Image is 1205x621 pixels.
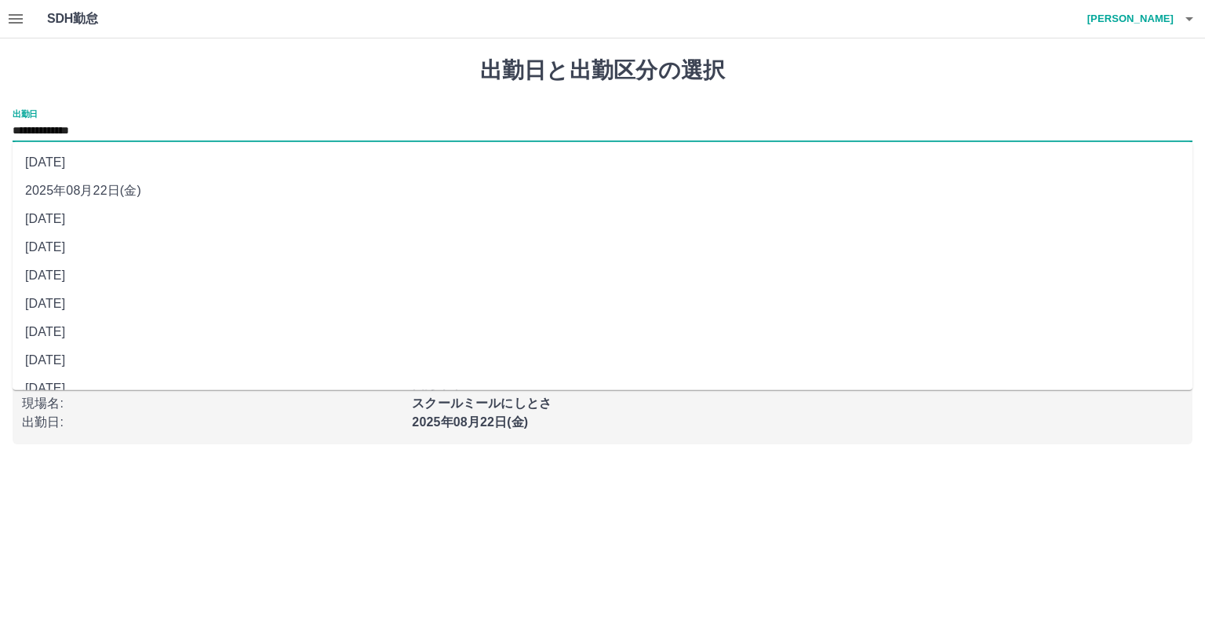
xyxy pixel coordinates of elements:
[13,108,38,119] label: 出勤日
[13,318,1192,346] li: [DATE]
[22,394,402,413] p: 現場名 :
[13,205,1192,233] li: [DATE]
[13,261,1192,290] li: [DATE]
[13,57,1192,84] h1: 出勤日と出勤区分の選択
[13,148,1192,177] li: [DATE]
[22,413,402,432] p: 出勤日 :
[412,396,552,410] b: スクールミールにしとさ
[412,415,528,429] b: 2025年08月22日(金)
[13,177,1192,205] li: 2025年08月22日(金)
[13,374,1192,403] li: [DATE]
[13,290,1192,318] li: [DATE]
[13,233,1192,261] li: [DATE]
[13,346,1192,374] li: [DATE]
